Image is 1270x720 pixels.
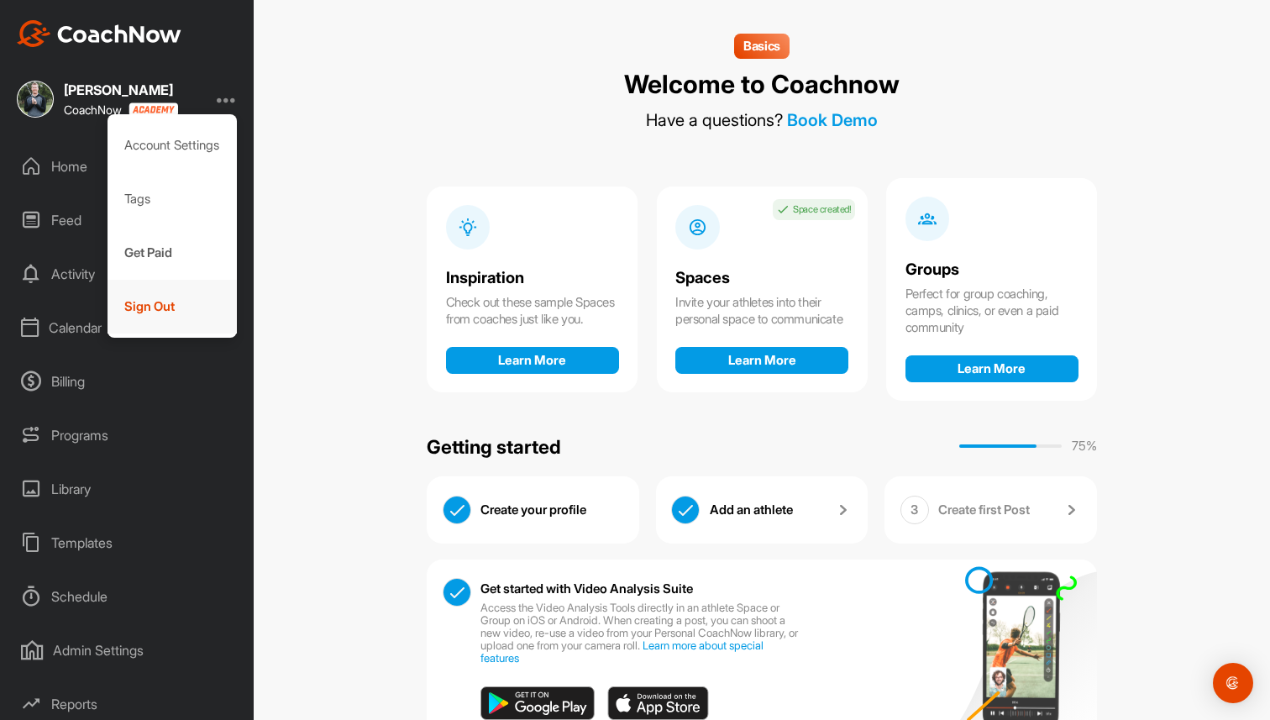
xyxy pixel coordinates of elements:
[64,83,178,97] div: [PERSON_NAME]
[624,68,900,101] div: Welcome to Coachnow
[9,253,246,295] div: Activity
[9,468,246,510] div: Library
[607,686,709,720] img: app_store
[443,579,470,606] img: check
[1061,500,1081,520] img: arrow
[9,575,246,618] div: Schedule
[64,102,178,117] div: CoachNow
[9,629,246,671] div: Admin Settings
[776,202,790,216] img: check
[446,347,619,374] button: Learn More
[446,294,619,328] div: Check out these sample Spaces from coaches just like you.
[675,294,848,328] div: Invite your athletes into their personal space to communicate
[129,102,178,117] img: CoachNow acadmey
[480,496,623,525] div: Create your profile
[17,20,181,47] img: CoachNow
[905,355,1078,382] button: Learn More
[832,500,853,520] img: arrow
[918,209,937,229] img: info
[1072,437,1097,456] p: 75 %
[675,347,848,374] button: Learn More
[446,270,619,287] div: Inspiration
[108,118,238,172] div: Account Settings
[675,270,848,287] div: Spaces
[938,502,1030,518] p: Create first Post
[688,218,707,237] img: info
[459,218,478,237] img: info
[793,203,851,216] p: Space created!
[787,110,878,130] a: Book Demo
[710,496,853,525] a: Add an athlete
[905,261,1078,279] div: Groups
[108,226,238,280] div: Get Paid
[672,497,699,523] img: check
[646,110,878,130] div: Have a questions?
[9,414,246,456] div: Programs
[9,307,246,349] div: Calendar
[9,522,246,564] div: Templates
[108,280,238,334] div: Sign Out
[17,81,54,118] img: square_6b9678ac0332efa077430344a58a4bb9.jpg
[443,497,470,523] img: check
[480,602,802,665] p: Access the Video Analysis Tools directly in an athlete Space or Group on iOS or Android. When cre...
[938,496,1081,525] a: Create first Post
[480,582,693,595] p: Get started with Video Analysis Suite
[1213,663,1253,703] div: Open Intercom Messenger
[9,360,246,402] div: Billing
[905,286,1078,336] div: Perfect for group coaching, camps, clinics, or even a paid community
[480,686,595,720] img: play_store
[427,433,561,461] div: Getting started
[108,172,238,226] div: Tags
[480,639,764,665] a: Learn more about special features
[734,34,790,59] div: Basics
[9,145,246,187] div: Home
[900,496,929,524] div: 3
[9,199,246,241] div: Feed
[710,502,793,518] p: Add an athlete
